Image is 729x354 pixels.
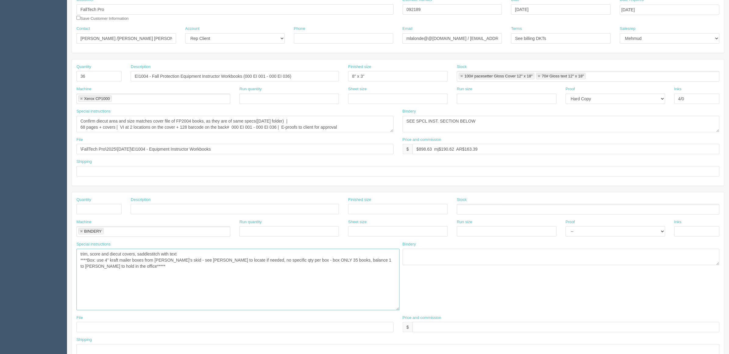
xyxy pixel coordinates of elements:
label: Proof [566,219,575,225]
label: Machine [76,86,91,92]
label: Stock [457,197,467,203]
label: Sheet size [348,219,367,225]
div: Xerox CP1000 [84,97,110,101]
textarea: red outline is cut line reference, 1 set is a sheet of 7 labels | Cost = $118.78 [76,116,394,132]
label: Email [402,26,412,32]
label: Account [185,26,200,32]
label: Run quantity [239,219,262,225]
label: Bindery [403,241,416,247]
div: $ [403,144,413,154]
div: 100# pacesetter Gloss Cover 12" x 18" [465,74,533,78]
label: Run quantity [239,86,262,92]
label: Terms [511,26,522,32]
label: Run size [457,86,472,92]
label: Proof [566,86,575,92]
label: File [76,315,83,321]
label: Quantity [76,64,91,70]
div: 70# Gloss text 12" x 18" [542,74,584,78]
label: Stock [457,64,467,70]
label: Description [131,64,150,70]
label: Finished size [348,197,371,203]
label: Price and commission [403,137,441,143]
label: Salesrep [620,26,635,32]
textarea: trim to singles [403,116,720,132]
label: Inks [674,219,682,225]
div: BINDERY [84,229,102,233]
label: Quantity [76,197,91,203]
label: Special instructions [76,109,111,114]
label: Sheet size [348,86,367,92]
label: Phone [294,26,306,32]
label: Description [131,197,150,203]
label: Bindery [403,109,416,114]
label: Finished size [348,64,371,70]
label: Run size [457,219,472,225]
label: Special instructions [76,241,111,247]
label: Price and commission [403,315,441,321]
div: $ [403,322,413,332]
input: Enter customer name [76,4,394,15]
label: Contact [76,26,90,32]
label: Shipping [76,337,92,343]
label: Inks [674,86,682,92]
label: File [76,137,83,143]
label: Machine [76,219,91,225]
label: Shipping [76,159,92,165]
